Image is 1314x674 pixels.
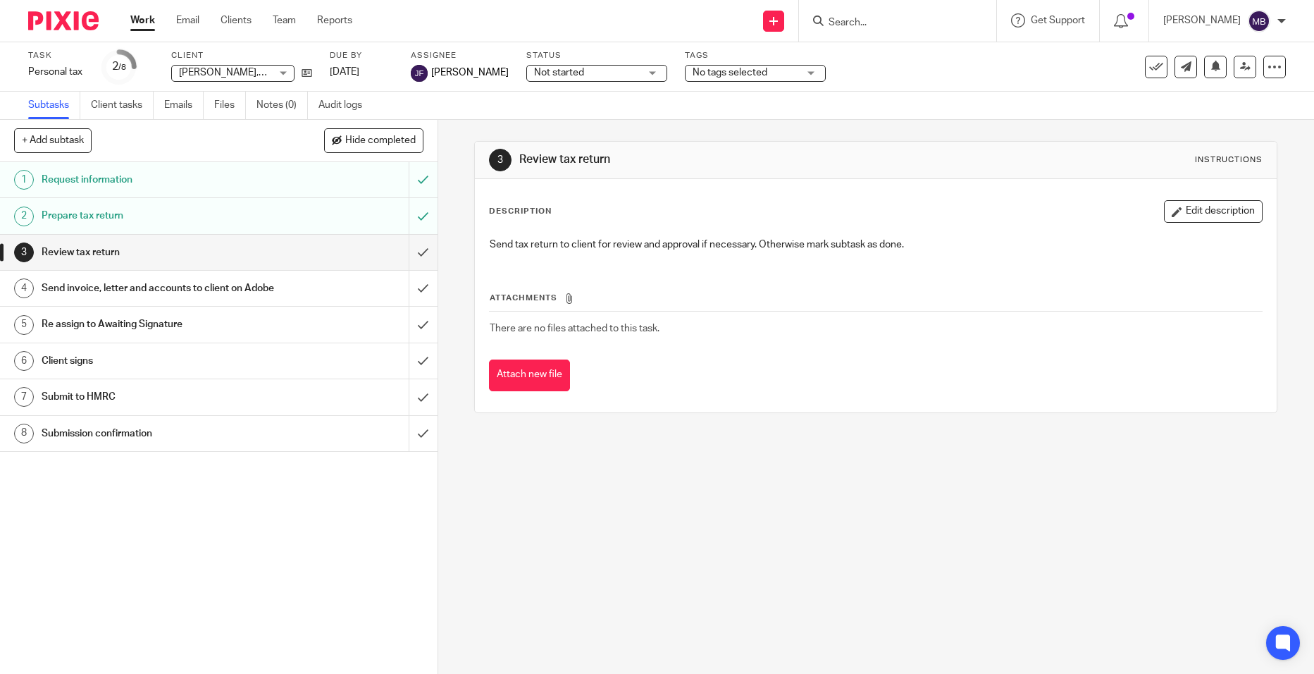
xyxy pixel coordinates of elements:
a: Clients [221,13,252,27]
button: Attach new file [489,360,570,391]
img: Pixie [28,11,99,30]
div: 7 [14,387,34,407]
a: Notes (0) [256,92,308,119]
span: [DATE] [330,67,359,77]
label: Client [171,50,312,61]
a: Work [130,13,155,27]
button: + Add subtask [14,128,92,152]
p: [PERSON_NAME] [1163,13,1241,27]
label: Assignee [411,50,509,61]
h1: Submission confirmation [42,423,277,444]
small: /8 [118,63,126,71]
div: Instructions [1195,154,1263,166]
h1: Request information [42,169,277,190]
label: Due by [330,50,393,61]
h1: Re assign to Awaiting Signature [42,314,277,335]
img: svg%3E [411,65,428,82]
a: Reports [317,13,352,27]
div: 4 [14,278,34,298]
label: Tags [685,50,826,61]
p: Description [489,206,552,217]
a: Client tasks [91,92,154,119]
span: Attachments [490,294,557,302]
input: Search [827,17,954,30]
span: There are no files attached to this task. [490,324,659,333]
h1: Review tax return [519,152,906,167]
button: Edit description [1164,200,1263,223]
label: Task [28,50,85,61]
p: Send tax return to client for review and approval if necessary. Otherwise mark subtask as done. [490,238,1262,252]
div: 3 [489,149,512,171]
a: Audit logs [318,92,373,119]
h1: Prepare tax return [42,205,277,226]
div: 6 [14,351,34,371]
div: 2 [14,207,34,226]
div: 2 [112,59,126,75]
h1: Review tax return [42,242,277,263]
span: [PERSON_NAME] [431,66,509,80]
label: Status [526,50,667,61]
h1: Client signs [42,350,277,372]
h1: Submit to HMRC [42,386,277,408]
span: Hide completed [345,135,416,147]
div: 3 [14,243,34,262]
div: 1 [14,170,34,190]
a: Team [273,13,296,27]
button: Hide completed [324,128,423,152]
div: Personal tax [28,65,85,79]
span: [PERSON_NAME],Mrs [PERSON_NAME] [179,68,355,78]
a: Email [176,13,199,27]
h1: Send invoice, letter and accounts to client on Adobe [42,278,277,299]
div: 8 [14,424,34,443]
img: svg%3E [1248,10,1270,32]
div: 5 [14,315,34,335]
span: Not started [534,68,584,78]
span: No tags selected [693,68,767,78]
a: Subtasks [28,92,80,119]
a: Files [214,92,246,119]
a: Emails [164,92,204,119]
span: Get Support [1031,16,1085,25]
